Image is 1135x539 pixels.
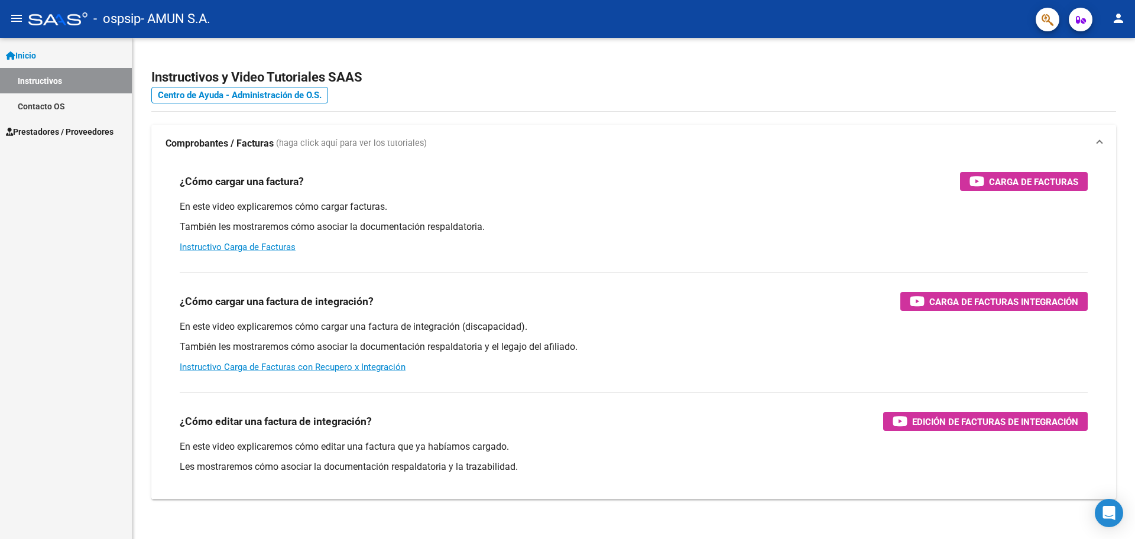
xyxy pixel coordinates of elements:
[989,174,1078,189] span: Carga de Facturas
[180,440,1088,453] p: En este video explicaremos cómo editar una factura que ya habíamos cargado.
[151,125,1116,163] mat-expansion-panel-header: Comprobantes / Facturas (haga click aquí para ver los tutoriales)
[180,173,304,190] h3: ¿Cómo cargar una factura?
[180,320,1088,333] p: En este video explicaremos cómo cargar una factura de integración (discapacidad).
[960,172,1088,191] button: Carga de Facturas
[929,294,1078,309] span: Carga de Facturas Integración
[180,413,372,430] h3: ¿Cómo editar una factura de integración?
[912,414,1078,429] span: Edición de Facturas de integración
[151,87,328,103] a: Centro de Ayuda - Administración de O.S.
[93,6,141,32] span: - ospsip
[180,220,1088,233] p: También les mostraremos cómo asociar la documentación respaldatoria.
[180,242,296,252] a: Instructivo Carga de Facturas
[180,340,1088,353] p: También les mostraremos cómo asociar la documentación respaldatoria y el legajo del afiliado.
[141,6,210,32] span: - AMUN S.A.
[180,460,1088,473] p: Les mostraremos cómo asociar la documentación respaldatoria y la trazabilidad.
[1095,499,1123,527] div: Open Intercom Messenger
[9,11,24,25] mat-icon: menu
[180,293,374,310] h3: ¿Cómo cargar una factura de integración?
[6,49,36,62] span: Inicio
[180,362,406,372] a: Instructivo Carga de Facturas con Recupero x Integración
[883,412,1088,431] button: Edición de Facturas de integración
[276,137,427,150] span: (haga click aquí para ver los tutoriales)
[151,66,1116,89] h2: Instructivos y Video Tutoriales SAAS
[166,137,274,150] strong: Comprobantes / Facturas
[151,163,1116,499] div: Comprobantes / Facturas (haga click aquí para ver los tutoriales)
[180,200,1088,213] p: En este video explicaremos cómo cargar facturas.
[6,125,113,138] span: Prestadores / Proveedores
[1111,11,1126,25] mat-icon: person
[900,292,1088,311] button: Carga de Facturas Integración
